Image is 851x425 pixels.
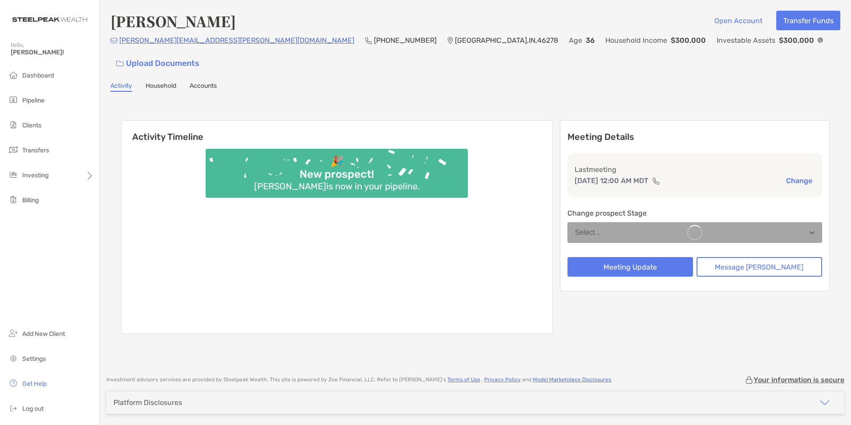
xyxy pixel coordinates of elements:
p: Last meeting [575,164,815,175]
img: dashboard icon [8,69,19,80]
img: billing icon [8,194,19,205]
a: Model Marketplace Disclosures [533,376,611,383]
p: $300,000 [779,35,814,46]
a: Terms of Use [447,376,480,383]
button: Transfer Funds [776,11,840,30]
p: [PHONE_NUMBER] [374,35,437,46]
img: add_new_client icon [8,328,19,339]
img: Email Icon [110,38,118,43]
span: Pipeline [22,97,45,104]
img: pipeline icon [8,94,19,105]
span: Clients [22,122,41,129]
p: Change prospect Stage [567,208,822,219]
div: New prospect! [296,168,377,181]
a: Household [146,82,176,92]
span: Add New Client [22,330,65,338]
button: Change [783,176,815,185]
img: clients icon [8,119,19,130]
span: Billing [22,196,39,204]
img: button icon [116,61,124,67]
span: [PERSON_NAME]! [11,49,94,56]
span: Get Help [22,380,47,388]
span: Dashboard [22,72,54,79]
a: Activity [110,82,132,92]
button: Message [PERSON_NAME] [697,257,822,277]
p: [DATE] 12:00 AM MDT [575,175,648,186]
button: Open Account [707,11,769,30]
span: Transfers [22,147,49,154]
p: Investable Assets [717,35,775,46]
img: investing icon [8,169,19,180]
button: Meeting Update [567,257,693,277]
img: icon arrow [819,397,830,408]
div: 🎉 [327,155,347,168]
p: $300,000 [671,35,706,46]
img: get-help icon [8,378,19,388]
a: Upload Documents [110,54,205,73]
img: communication type [652,177,660,184]
p: Investment advisory services are provided by Steelpeak Wealth . This site is powered by Zoe Finan... [106,376,612,383]
img: Phone Icon [365,37,372,44]
img: Info Icon [818,37,823,43]
p: 36 [586,35,595,46]
img: Location Icon [447,37,453,44]
img: settings icon [8,353,19,364]
p: Your information is secure [754,376,844,384]
img: Zoe Logo [11,4,89,36]
span: Log out [22,405,44,413]
p: Age [569,35,582,46]
p: [PERSON_NAME][EMAIL_ADDRESS][PERSON_NAME][DOMAIN_NAME] [119,35,354,46]
img: transfers icon [8,144,19,155]
p: Household Income [605,35,667,46]
h6: Activity Timeline [122,121,552,142]
h4: [PERSON_NAME] [110,11,236,31]
span: Investing [22,172,49,179]
img: logout icon [8,403,19,413]
a: Privacy Policy [484,376,521,383]
div: Platform Disclosures [113,398,182,407]
span: Settings [22,355,46,363]
div: [PERSON_NAME] is now in your pipeline. [251,181,423,192]
p: [GEOGRAPHIC_DATA] , IN , 46278 [455,35,558,46]
a: Accounts [190,82,217,92]
p: Meeting Details [567,131,822,143]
